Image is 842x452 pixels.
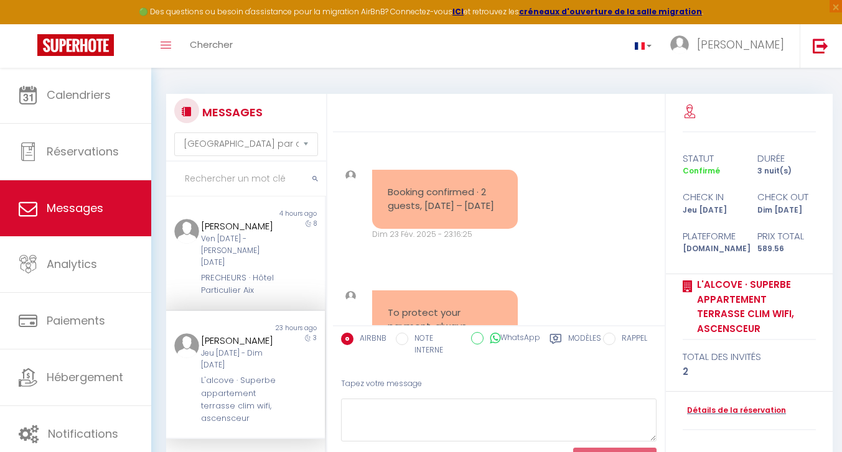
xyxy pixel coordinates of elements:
a: créneaux d'ouverture de la salle migration [519,6,702,17]
label: AIRBNB [353,333,386,346]
div: Ven [DATE] - [PERSON_NAME] [DATE] [201,233,277,269]
span: 3 [313,333,317,343]
input: Rechercher un mot clé [166,162,326,196]
a: ICI [452,6,464,17]
label: WhatsApp [484,332,540,346]
span: Analytics [47,256,97,272]
img: logout [813,38,828,53]
div: 2 [683,364,816,379]
img: ... [174,333,199,358]
pre: Booking confirmed · 2 guests, [DATE] – [DATE] [388,185,502,213]
div: 23 hours ago [245,323,324,333]
div: check out [749,190,824,205]
img: ... [670,35,689,54]
img: ... [345,291,356,302]
img: ... [174,219,199,244]
div: durée [749,151,824,166]
span: Hébergement [47,369,123,385]
span: 8 [314,219,317,228]
img: Super Booking [37,34,114,56]
a: Chercher [180,24,242,68]
div: statut [675,151,749,166]
a: L'alcove · Superbe appartement terrasse clim wifi, ascensceur [693,277,816,336]
div: 3 nuit(s) [749,165,824,177]
a: ... [PERSON_NAME] [661,24,800,68]
iframe: Chat [789,396,833,443]
div: Dim [DATE] [749,205,824,216]
div: Prix total [749,229,824,244]
div: PRECHEURS · Hôtel Particulier Aix [201,272,277,297]
div: Jeu [DATE] - Dim [DATE] [201,348,277,371]
pre: To protect your payment, always communicate and pay through the Airbnb website or app. [388,306,502,376]
div: Tapez votre message [341,369,657,399]
div: total des invités [683,349,816,364]
span: Réservations [47,144,119,159]
div: Dim 23 Fév. 2025 - 23:16:25 [372,229,518,241]
label: RAPPEL [615,333,647,346]
img: ... [345,170,356,181]
div: L'alcove · Superbe appartement terrasse clim wifi, ascensceur [201,374,277,425]
div: 589.56 [749,243,824,255]
label: NOTE INTERNE [408,333,462,356]
h3: MESSAGES [199,98,263,126]
span: [PERSON_NAME] [697,37,784,52]
div: check in [675,190,749,205]
span: Messages [47,200,103,216]
div: [DOMAIN_NAME] [675,243,749,255]
a: Détails de la réservation [683,405,786,417]
div: [PERSON_NAME] [201,219,277,234]
div: 4 hours ago [245,209,324,219]
span: Confirmé [683,165,720,176]
span: Chercher [190,38,233,51]
span: Notifications [48,426,118,441]
div: [PERSON_NAME] [201,333,277,348]
span: Paiements [47,313,105,328]
div: Plateforme [675,229,749,244]
label: Modèles [568,333,601,358]
span: Calendriers [47,87,111,103]
div: Jeu [DATE] [675,205,749,216]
